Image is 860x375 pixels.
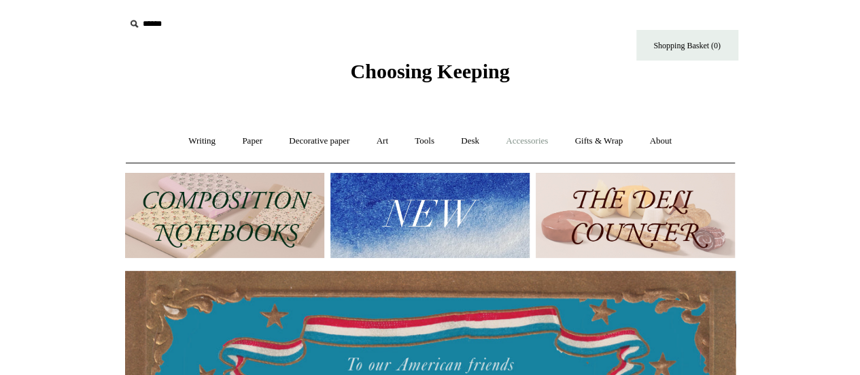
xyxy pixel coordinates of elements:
a: Shopping Basket (0) [636,30,738,61]
span: Choosing Keeping [350,60,509,82]
a: Paper [230,123,275,159]
a: Desk [449,123,492,159]
img: New.jpg__PID:f73bdf93-380a-4a35-bcfe-7823039498e1 [330,173,530,258]
a: Writing [176,123,228,159]
img: 202302 Composition ledgers.jpg__PID:69722ee6-fa44-49dd-a067-31375e5d54ec [125,173,324,258]
img: The Deli Counter [536,173,735,258]
a: Gifts & Wrap [562,123,635,159]
a: Decorative paper [277,123,362,159]
a: About [637,123,684,159]
a: Accessories [494,123,560,159]
a: Choosing Keeping [350,71,509,80]
a: Tools [402,123,447,159]
a: Art [364,123,400,159]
